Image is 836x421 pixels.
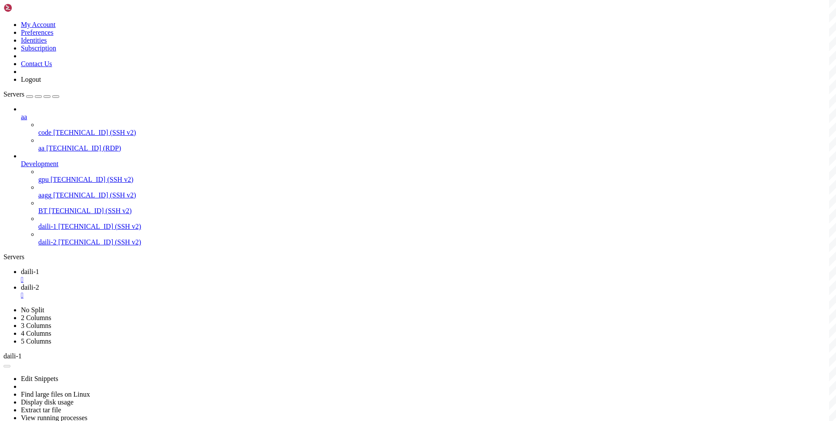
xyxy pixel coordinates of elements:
a: Edit Snippets [21,375,58,382]
a: Display disk usage [21,398,74,406]
a: gpu [TECHNICAL_ID] (SSH v2) [38,176,833,184]
a: 4 Columns [21,330,51,337]
span: [TECHNICAL_ID] (SSH v2) [49,207,131,214]
a: Subscription [21,44,56,52]
a:  [21,291,833,299]
span: aagg [38,191,51,199]
span: code [38,129,51,136]
span: [TECHNICAL_ID] (RDP) [46,144,121,152]
a: daili-2 [TECHNICAL_ID] (SSH v2) [38,238,833,246]
a: Preferences [21,29,54,36]
div: (0, 1) [3,11,7,18]
span: daili-1 [3,352,22,360]
a: code [TECHNICAL_ID] (SSH v2) [38,129,833,137]
span: [TECHNICAL_ID] (SSH v2) [58,238,141,246]
a: daili-1 [TECHNICAL_ID] (SSH v2) [38,223,833,231]
li: gpu [TECHNICAL_ID] (SSH v2) [38,168,833,184]
a: aagg [TECHNICAL_ID] (SSH v2) [38,191,833,199]
a:  [21,276,833,284]
a: 5 Columns [21,337,51,345]
span: aa [38,144,44,152]
a: My Account [21,21,56,28]
span: [TECHNICAL_ID] (SSH v2) [51,176,133,183]
a: BT [TECHNICAL_ID] (SSH v2) [38,207,833,215]
a: Servers [3,90,59,98]
a: daili-1 [21,268,833,284]
li: aa [21,105,833,152]
li: aa [TECHNICAL_ID] (RDP) [38,137,833,152]
a: Logout [21,76,41,83]
li: aagg [TECHNICAL_ID] (SSH v2) [38,184,833,199]
li: daili-2 [TECHNICAL_ID] (SSH v2) [38,231,833,246]
span: BT [38,207,47,214]
span: aa [21,113,27,120]
a: Extract tar file [21,406,61,414]
x-row: FATAL ERROR: Host is unreachable [3,3,722,11]
span: daili-1 [21,268,39,275]
a: Identities [21,37,47,44]
span: gpu [38,176,49,183]
a: Find large files on Linux [21,391,90,398]
span: daili-2 [21,284,39,291]
a: 2 Columns [21,314,51,321]
a: daili-2 [21,284,833,299]
a: Development [21,160,833,168]
a: 3 Columns [21,322,51,329]
span: [TECHNICAL_ID] (SSH v2) [58,223,141,230]
a: No Split [21,306,44,314]
span: daili-1 [38,223,57,230]
a: Contact Us [21,60,52,67]
div: Servers [3,253,833,261]
span: daili-2 [38,238,57,246]
li: Development [21,152,833,246]
span: Servers [3,90,24,98]
li: code [TECHNICAL_ID] (SSH v2) [38,121,833,137]
span: [TECHNICAL_ID] (SSH v2) [53,191,136,199]
a: aa [21,113,833,121]
span: Development [21,160,58,167]
li: daili-1 [TECHNICAL_ID] (SSH v2) [38,215,833,231]
span: [TECHNICAL_ID] (SSH v2) [53,129,136,136]
a: aa [TECHNICAL_ID] (RDP) [38,144,833,152]
li: BT [TECHNICAL_ID] (SSH v2) [38,199,833,215]
img: Shellngn [3,3,54,12]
